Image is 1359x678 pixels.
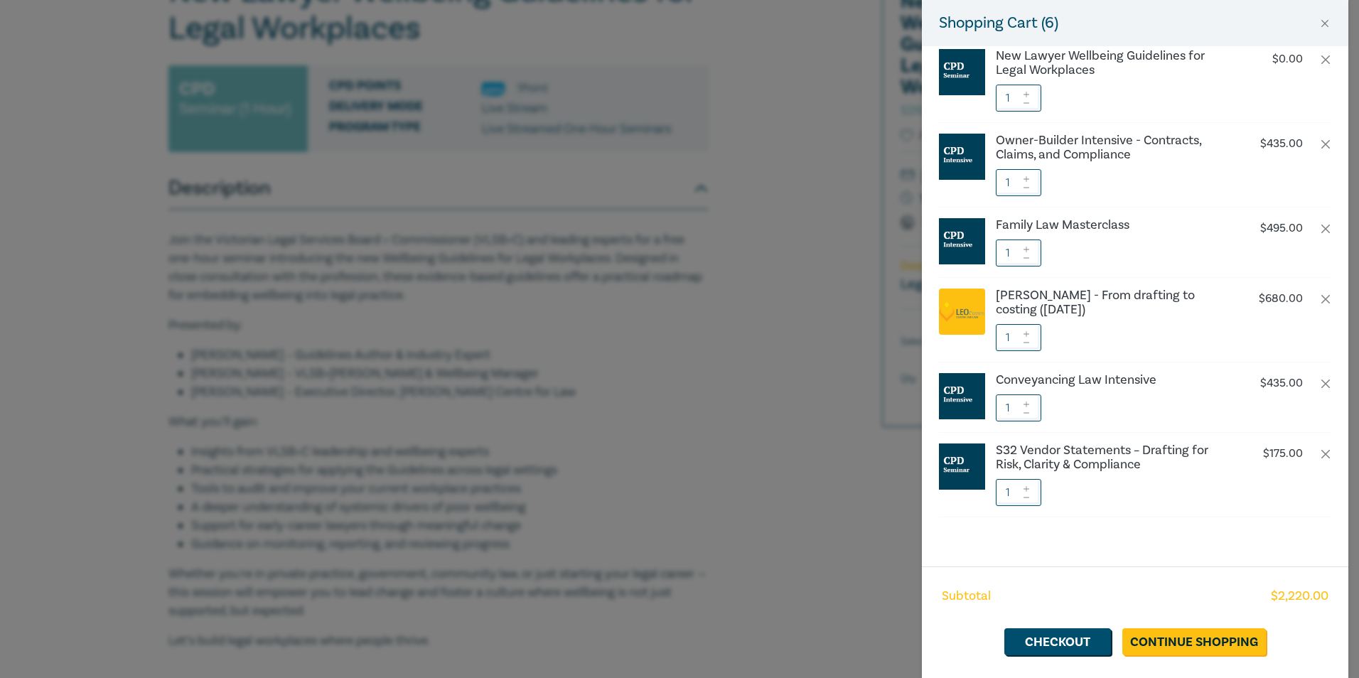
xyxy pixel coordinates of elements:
p: $ 435.00 [1260,137,1303,151]
img: CPD%20Seminar.jpg [939,49,985,95]
img: CPD%20Seminar.jpg [939,443,985,490]
a: Checkout [1004,628,1111,655]
p: $ 435.00 [1260,377,1303,390]
img: CPD%20Intensive.jpg [939,218,985,264]
button: Close [1318,17,1331,30]
a: Conveyancing Law Intensive [996,373,1232,387]
span: Subtotal [942,587,991,606]
a: Family Law Masterclass [996,218,1232,232]
a: Owner-Builder Intensive - Contracts, Claims, and Compliance [996,134,1232,162]
img: CPD%20Intensive.jpg [939,134,985,180]
p: $ 495.00 [1260,222,1303,235]
a: Continue Shopping [1122,628,1266,655]
a: [PERSON_NAME] - From drafting to costing ([DATE]) [996,289,1232,317]
img: logo.png [939,301,985,322]
input: 1 [996,324,1041,351]
p: $ 680.00 [1259,292,1303,306]
input: 1 [996,479,1041,506]
p: $ 175.00 [1263,447,1303,461]
input: 1 [996,85,1041,112]
span: $ 2,220.00 [1271,587,1328,606]
input: 1 [996,169,1041,196]
p: $ 0.00 [1272,53,1303,66]
input: 1 [996,394,1041,421]
a: New Lawyer Wellbeing Guidelines for Legal Workplaces [996,49,1232,77]
a: S32 Vendor Statements – Drafting for Risk, Clarity & Compliance [996,443,1232,472]
h5: Shopping Cart ( 6 ) [939,11,1058,35]
img: CPD%20Intensive.jpg [939,373,985,419]
input: 1 [996,240,1041,267]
